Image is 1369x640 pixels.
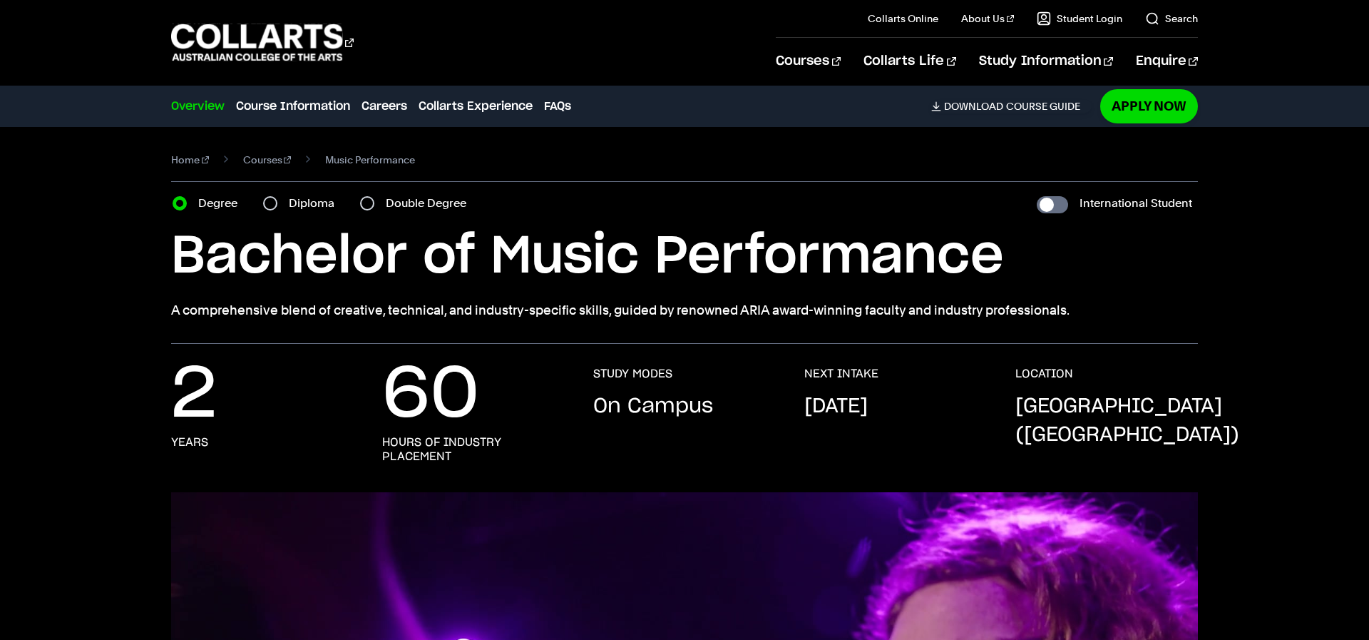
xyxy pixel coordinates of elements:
h3: NEXT INTAKE [804,367,878,381]
a: Search [1145,11,1198,26]
label: Double Degree [386,193,475,213]
a: Apply Now [1100,89,1198,123]
label: Diploma [289,193,343,213]
a: Collarts Online [868,11,938,26]
a: About Us [961,11,1014,26]
h3: hours of industry placement [382,435,565,464]
a: Course Information [236,98,350,115]
a: Student Login [1037,11,1122,26]
a: Study Information [979,38,1113,85]
label: International Student [1080,193,1192,213]
a: DownloadCourse Guide [931,100,1092,113]
a: Enquire [1136,38,1198,85]
a: Courses [776,38,841,85]
span: Download [944,100,1003,113]
div: Go to homepage [171,22,354,63]
p: 60 [382,367,479,424]
a: Collarts Experience [419,98,533,115]
h1: Bachelor of Music Performance [171,225,1198,289]
span: Music Performance [325,150,415,170]
a: Courses [243,150,292,170]
p: On Campus [593,392,713,421]
a: Home [171,150,209,170]
p: [DATE] [804,392,868,421]
label: Degree [198,193,246,213]
h3: STUDY MODES [593,367,672,381]
p: [GEOGRAPHIC_DATA] ([GEOGRAPHIC_DATA]) [1015,392,1239,449]
a: FAQs [544,98,571,115]
p: 2 [171,367,217,424]
p: A comprehensive blend of creative, technical, and industry-specific skills, guided by renowned AR... [171,300,1198,320]
a: Collarts Life [863,38,955,85]
h3: years [171,435,208,449]
a: Overview [171,98,225,115]
h3: LOCATION [1015,367,1073,381]
a: Careers [362,98,407,115]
